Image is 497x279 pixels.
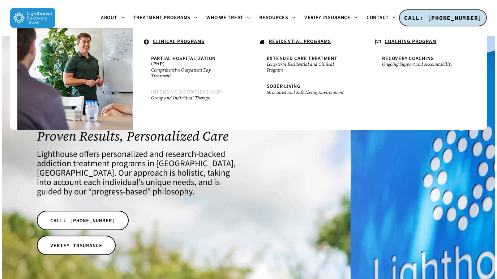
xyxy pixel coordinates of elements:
[269,38,331,45] u: RESIDENTIAL PROGRAMS
[267,83,301,90] span: Sober Living
[133,14,191,21] span: Treatment Programs
[37,84,240,143] h1: Top-Rated Addiction Treatment Center in [GEOGRAPHIC_DATA], [GEOGRAPHIC_DATA] — Proven Results, Pe...
[50,242,102,249] span: VERIFY INSURANCE
[129,15,202,21] a: Treatment Programs
[259,14,288,21] span: Resources
[382,61,462,67] small: Ongoing Support and Accountability
[206,14,243,21] span: Who We Treat
[382,55,434,62] span: Recovery Coaching
[147,86,234,104] a: Intensive Outpatient (IOP)Group and Individual Therapy
[304,14,351,21] span: Verify Insurance
[37,211,129,230] a: CALL: [PHONE_NUMBER]
[97,15,129,21] a: About
[37,236,116,255] a: VERIFY INSURANCE
[202,15,255,21] a: Who We Treat
[140,35,241,49] a: CLINICAL PROGRAMS
[399,9,487,27] a: CALL: [PHONE_NUMBER]
[151,67,231,79] small: Comprehensive Outpatient Day Treatment
[151,89,223,96] span: Intensive Outpatient (IOP)
[92,185,147,198] a: progress-based
[255,15,300,21] a: Resources
[263,52,350,77] a: Extended Care TreatmentLong-term Residential and Clinical Program
[25,35,126,48] a: .
[371,35,472,49] a: COACHING PROGRAM
[378,52,465,71] a: Recovery CoachingOngoing Support and Accountability
[153,38,205,45] u: CLINICAL PROGRAMS
[267,55,338,62] span: Extended Care Treatment
[404,14,482,21] span: CALL: [PHONE_NUMBER]
[267,90,346,95] small: Structured and Safe Living Environment
[28,38,30,45] span: .
[256,35,357,49] a: RESIDENTIAL PROGRAMS
[151,95,231,101] small: Group and Individual Therapy
[300,15,362,21] a: Verify Insurance
[151,55,216,68] span: Partial Hospitalization (PHP)
[10,8,55,28] img: Lighthouse Recovery Texas
[367,14,389,21] span: Contact
[147,52,234,82] a: Partial Hospitalization (PHP)Comprehensive Outpatient Day Treatment
[101,14,117,21] span: About
[362,15,400,21] a: Contact
[37,150,240,197] h4: Lighthouse offers personalized and research-backed addiction treatment programs in [GEOGRAPHIC_DA...
[267,61,346,73] small: Long-term Residential and Clinical Program
[50,217,115,224] span: CALL: [PHONE_NUMBER]
[385,38,436,45] u: COACHING PROGRAM
[263,80,350,99] a: Sober LivingStructured and Safe Living Environment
